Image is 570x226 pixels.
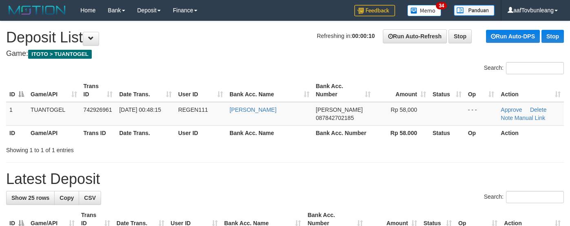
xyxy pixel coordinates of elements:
[383,29,447,43] a: Run Auto-Refresh
[6,29,564,46] h1: Deposit List
[313,79,374,102] th: Bank Acc. Number: activate to sort column ascending
[501,115,513,121] a: Note
[6,4,68,16] img: MOTION_logo.png
[515,115,546,121] a: Manual Link
[119,106,161,113] span: [DATE] 00:48:15
[429,125,465,140] th: Status
[226,79,313,102] th: Bank Acc. Name: activate to sort column ascending
[316,106,363,113] span: [PERSON_NAME]
[11,195,49,201] span: Show 25 rows
[484,62,564,74] label: Search:
[465,79,498,102] th: Op: activate to sort column ascending
[374,79,429,102] th: Amount: activate to sort column ascending
[80,79,116,102] th: Trans ID: activate to sort column ascending
[178,106,208,113] span: REGEN111
[6,143,232,154] div: Showing 1 to 1 of 1 entries
[484,191,564,203] label: Search:
[486,30,540,43] a: Run Auto-DPS
[465,102,498,126] td: - - -
[317,33,375,39] span: Refreshing in:
[454,5,495,16] img: panduan.png
[226,125,313,140] th: Bank Acc. Name
[407,5,442,16] img: Button%20Memo.svg
[116,79,175,102] th: Date Trans.: activate to sort column ascending
[429,79,465,102] th: Status: activate to sort column ascending
[501,106,522,113] a: Approve
[530,106,546,113] a: Delete
[465,125,498,140] th: Op
[175,125,226,140] th: User ID
[506,62,564,74] input: Search:
[6,102,27,126] td: 1
[541,30,564,43] a: Stop
[352,33,375,39] strong: 00:00:10
[6,125,27,140] th: ID
[6,79,27,102] th: ID: activate to sort column descending
[27,102,80,126] td: TUANTOGEL
[6,50,564,58] h4: Game:
[79,191,101,205] a: CSV
[436,2,447,9] span: 34
[116,125,175,140] th: Date Trans.
[175,79,226,102] th: User ID: activate to sort column ascending
[374,125,429,140] th: Rp 58.000
[84,195,96,201] span: CSV
[6,191,55,205] a: Show 25 rows
[27,125,80,140] th: Game/API
[84,106,112,113] span: 742926961
[316,115,354,121] span: Copy 087842702185 to clipboard
[497,125,564,140] th: Action
[448,29,472,43] a: Stop
[28,50,92,59] span: ITOTO > TUANTOGEL
[60,195,74,201] span: Copy
[391,106,417,113] span: Rp 58,000
[497,79,564,102] th: Action: activate to sort column ascending
[354,5,395,16] img: Feedback.jpg
[230,106,276,113] a: [PERSON_NAME]
[313,125,374,140] th: Bank Acc. Number
[54,191,79,205] a: Copy
[27,79,80,102] th: Game/API: activate to sort column ascending
[80,125,116,140] th: Trans ID
[506,191,564,203] input: Search:
[6,171,564,187] h1: Latest Deposit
